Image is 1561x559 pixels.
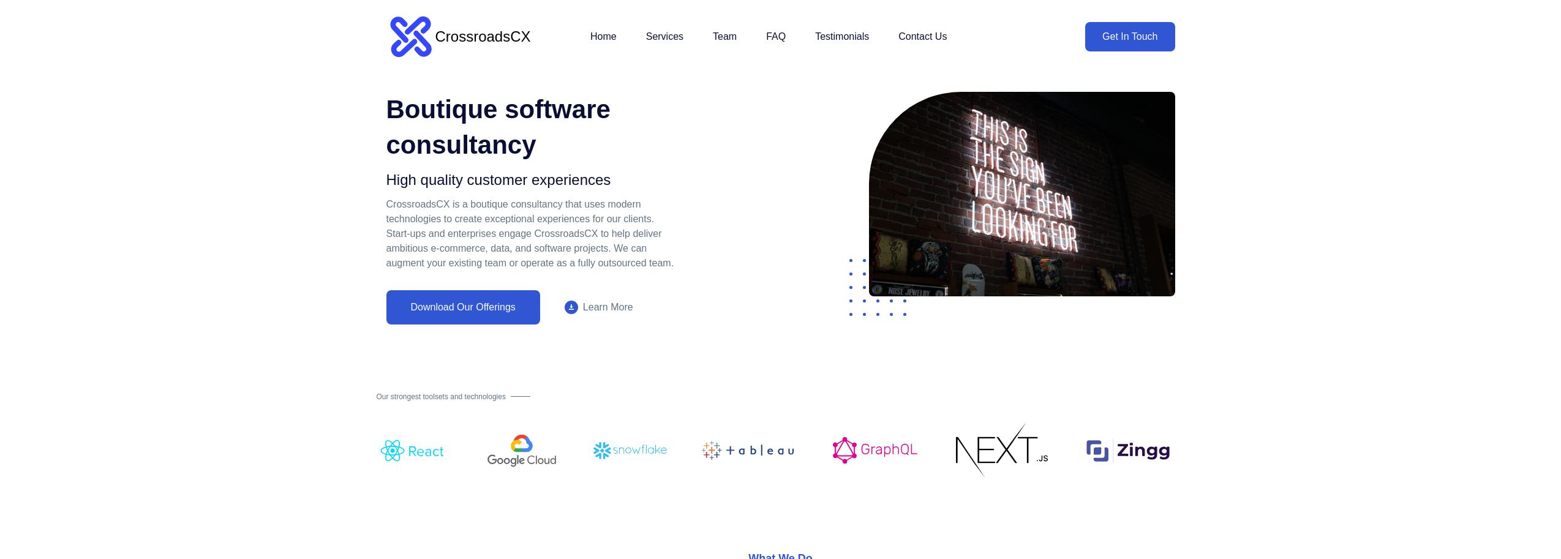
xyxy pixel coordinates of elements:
img: React [377,432,450,469]
h2: High quality customer experiences [386,170,704,190]
h1: Boutique software consultancy [386,92,704,163]
h6: Our strongest toolsets and technologies [377,392,530,402]
a: Learn More [540,290,658,325]
a: Contact Us [898,24,947,49]
div: CrossroadsCX [435,27,531,47]
a: Services [646,24,683,49]
a: Get In Touch [1085,22,1175,51]
a: Home [590,24,617,49]
a: Team [713,24,737,49]
a: Download Our Offerings [386,290,540,325]
img: GraphQL [829,427,921,473]
img: NextJS [1083,436,1175,465]
img: Tableau [702,441,794,460]
img: Snowflake [593,414,667,487]
a: FAQ [766,24,786,49]
a: Testimonials [815,24,869,49]
img: GCP [485,432,559,469]
p: CrossroadsCX is a boutique consultancy that uses modern technologies to create exceptional experi... [386,197,680,271]
img: logo [386,12,435,61]
img: hero [869,92,1175,296]
img: NextJS [956,422,1048,478]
